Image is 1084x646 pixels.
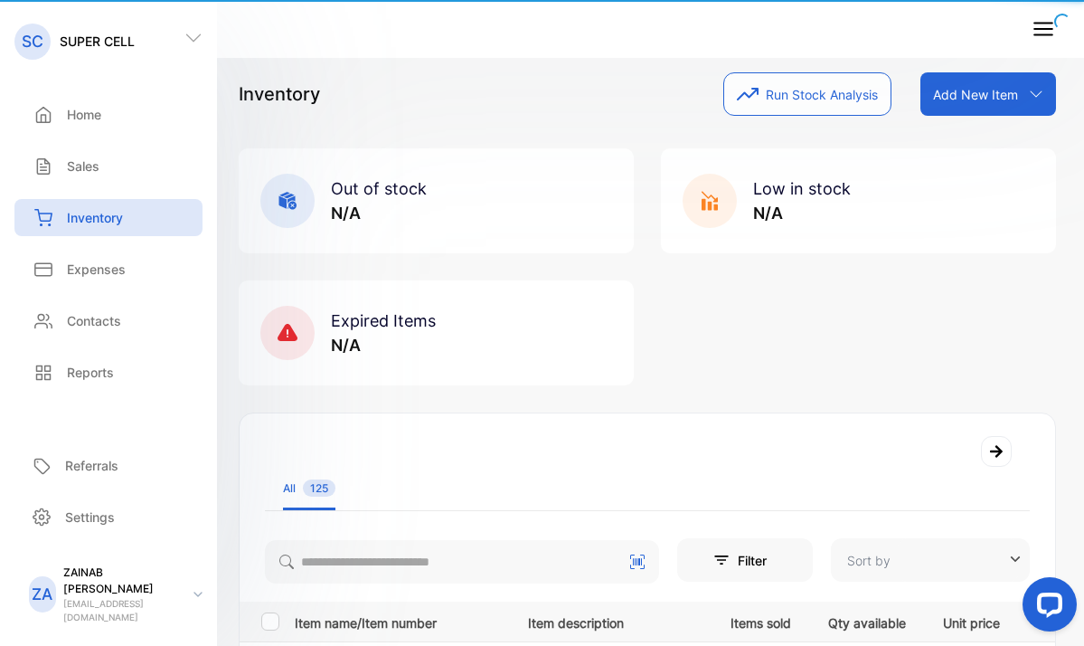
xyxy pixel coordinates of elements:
[67,157,99,176] p: Sales
[67,105,101,124] p: Home
[63,597,179,624] p: [EMAIL_ADDRESS][DOMAIN_NAME]
[753,179,851,198] span: Low in stock
[828,610,906,632] p: Qty available
[65,456,118,475] p: Referrals
[67,311,121,330] p: Contacts
[528,610,693,632] p: Item description
[32,583,52,606] p: ZA
[67,260,126,279] p: Expenses
[283,480,335,497] div: All
[1008,570,1084,646] iframe: LiveChat chat widget
[831,538,1030,582] button: Sort by
[60,32,135,51] p: SUPER CELL
[933,85,1018,104] p: Add New Item
[67,363,114,382] p: Reports
[239,81,320,108] p: Inventory
[22,30,43,53] p: SC
[295,610,505,632] p: Item name/Item number
[723,72,891,116] button: Run Stock Analysis
[331,179,427,198] span: Out of stock
[303,480,335,497] span: 125
[731,610,791,632] p: Items sold
[943,610,1000,632] p: Unit price
[753,201,851,225] p: N/A
[63,565,179,597] p: ZAINAB [PERSON_NAME]
[331,333,436,357] p: N/A
[331,201,427,225] p: N/A
[67,208,123,227] p: Inventory
[331,311,436,330] span: Expired Items
[65,508,115,527] p: Settings
[847,551,891,570] p: Sort by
